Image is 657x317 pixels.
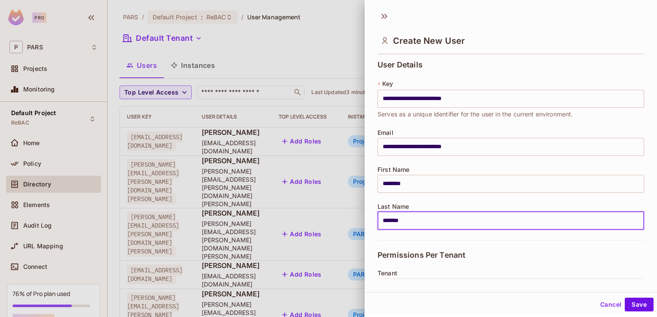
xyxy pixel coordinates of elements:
span: Last Name [378,203,409,210]
span: User Details [378,61,423,69]
span: Email [378,129,393,136]
span: Permissions Per Tenant [378,251,465,259]
span: Serves as a unique identifier for the user in the current environment. [378,110,573,119]
span: First Name [378,166,410,173]
button: Save [625,298,654,311]
button: Cancel [597,298,625,311]
span: Create New User [393,36,465,46]
span: Tenant [378,270,397,277]
span: Key [382,80,393,87]
button: Default Tenant [378,278,644,296]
